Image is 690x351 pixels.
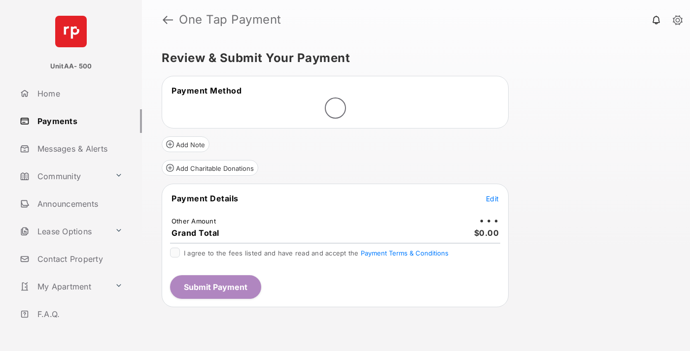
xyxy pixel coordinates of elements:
[486,194,499,203] span: Edit
[16,109,142,133] a: Payments
[170,275,261,299] button: Submit Payment
[171,217,216,225] td: Other Amount
[172,86,241,96] span: Payment Method
[179,14,281,26] strong: One Tap Payment
[16,302,142,326] a: F.A.Q.
[50,62,92,71] p: UnitAA- 500
[172,228,219,238] span: Grand Total
[162,136,209,152] button: Add Note
[486,193,499,203] button: Edit
[184,249,448,257] span: I agree to the fees listed and have read and accept the
[16,82,142,105] a: Home
[16,164,111,188] a: Community
[162,52,662,64] h5: Review & Submit Your Payment
[16,137,142,160] a: Messages & Alerts
[55,16,87,47] img: svg+xml;base64,PHN2ZyB4bWxucz0iaHR0cDovL3d3dy53My5vcmcvMjAwMC9zdmciIHdpZHRoPSI2NCIgaGVpZ2h0PSI2NC...
[16,192,142,216] a: Announcements
[16,220,111,243] a: Lease Options
[16,247,142,271] a: Contact Property
[474,228,499,238] span: $0.00
[16,275,111,298] a: My Apartment
[361,249,448,257] button: I agree to the fees listed and have read and accept the
[162,160,258,176] button: Add Charitable Donations
[172,193,239,203] span: Payment Details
